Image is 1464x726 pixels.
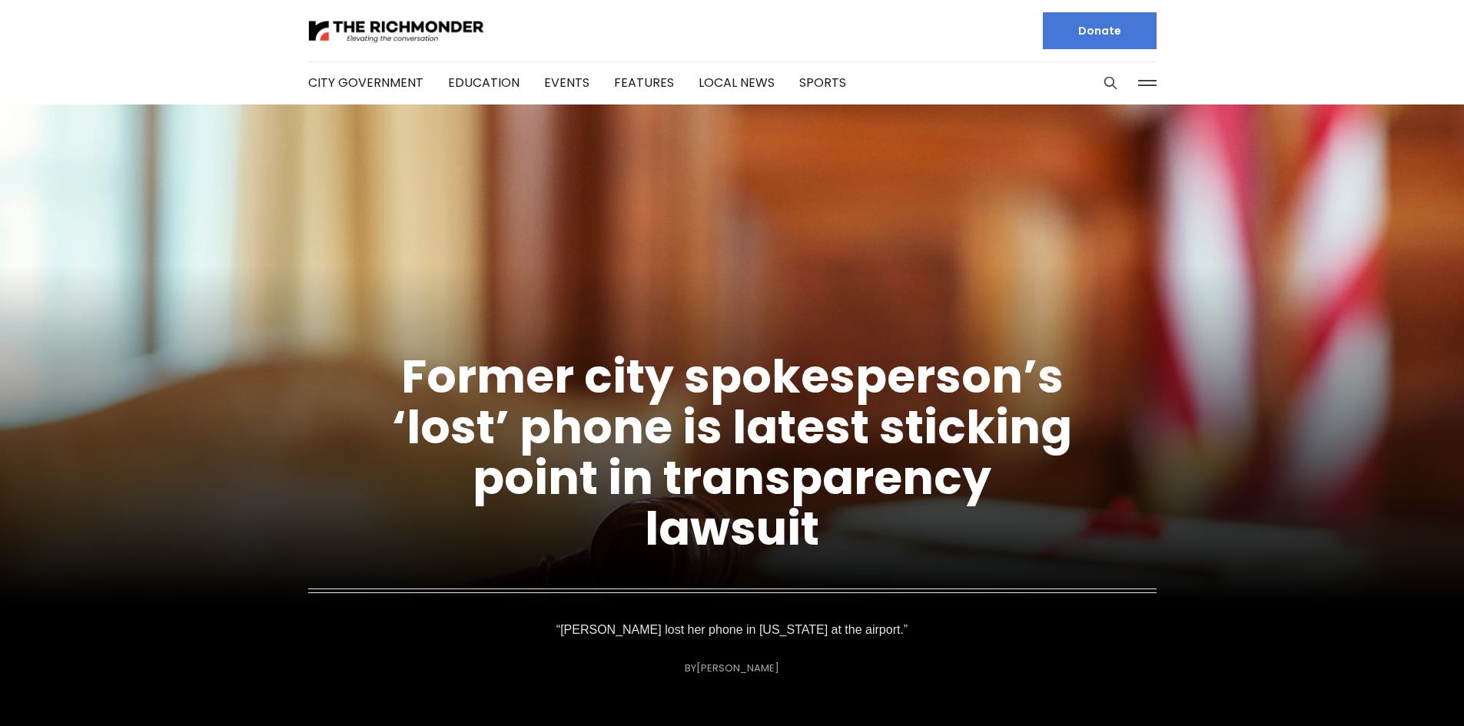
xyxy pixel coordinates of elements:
[308,74,423,91] a: City Government
[1334,651,1464,726] iframe: portal-trigger
[614,74,674,91] a: Features
[1099,71,1122,94] button: Search this site
[544,74,589,91] a: Events
[448,74,520,91] a: Education
[799,74,846,91] a: Sports
[556,619,908,641] p: “[PERSON_NAME] lost her phone in [US_STATE] at the airport.”
[696,661,779,675] a: [PERSON_NAME]
[1043,12,1157,49] a: Donate
[699,74,775,91] a: Local News
[308,18,485,45] img: The Richmonder
[685,662,779,674] div: By
[392,344,1072,561] a: Former city spokesperson’s ‘lost’ phone is latest sticking point in transparency lawsuit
